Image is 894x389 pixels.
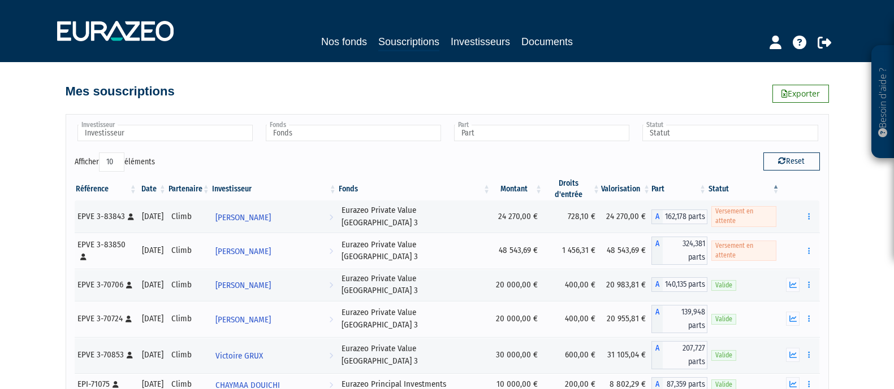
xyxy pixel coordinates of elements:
[601,337,651,373] td: 31 105,04 €
[651,341,707,369] div: A - Eurazeo Private Value Europe 3
[338,178,491,200] th: Fonds: activer pour trier la colonne par ordre croissant
[491,301,543,337] td: 20 000,00 €
[651,341,663,369] span: A
[77,239,134,263] div: EPVE 3-83850
[77,211,134,222] div: EPVE 3-83843
[772,85,829,103] a: Exporter
[663,209,707,224] span: 162,178 parts
[711,350,736,361] span: Valide
[329,346,333,366] i: Voir l'investisseur
[876,51,889,153] p: Besoin d'aide ?
[663,277,707,292] span: 140,135 parts
[215,275,271,296] span: [PERSON_NAME]
[80,253,87,260] i: [Français] Personne physique
[127,352,133,359] i: [Français] Personne physique
[167,233,211,269] td: Climb
[491,269,543,301] td: 20 000,00 €
[126,316,132,322] i: [Français] Personne physique
[651,237,663,265] span: A
[77,313,134,325] div: EPVE 3-70724
[211,344,338,366] a: Victoire GRUX
[663,237,707,265] span: 324,381 parts
[167,337,211,373] td: Climb
[142,313,163,325] div: [DATE]
[77,279,134,291] div: EPVE 3-70706
[57,21,174,41] img: 1732889491-logotype_eurazeo_blanc_rvb.png
[651,305,707,333] div: A - Eurazeo Private Value Europe 3
[651,209,663,224] span: A
[142,279,163,291] div: [DATE]
[142,349,163,361] div: [DATE]
[211,206,338,228] a: [PERSON_NAME]
[543,301,601,337] td: 400,00 €
[601,269,651,301] td: 20 983,81 €
[211,308,338,330] a: [PERSON_NAME]
[167,200,211,233] td: Climb
[329,207,333,228] i: Voir l'investisseur
[215,309,271,330] span: [PERSON_NAME]
[451,34,510,50] a: Investisseurs
[651,237,707,265] div: A - Eurazeo Private Value Europe 3
[329,275,333,296] i: Voir l'investisseur
[75,152,155,172] label: Afficher éléments
[651,305,663,333] span: A
[601,233,651,269] td: 48 543,69 €
[77,349,134,361] div: EPVE 3-70853
[99,152,124,172] select: Afficheréléments
[342,273,487,297] div: Eurazeo Private Value [GEOGRAPHIC_DATA] 3
[543,337,601,373] td: 600,00 €
[329,241,333,262] i: Voir l'investisseur
[215,241,271,262] span: [PERSON_NAME]
[651,277,707,292] div: A - Eurazeo Private Value Europe 3
[543,200,601,233] td: 728,10 €
[128,213,134,220] i: [Français] Personne physique
[211,273,338,296] a: [PERSON_NAME]
[211,239,338,262] a: [PERSON_NAME]
[66,85,175,98] h4: Mes souscriptions
[651,178,707,200] th: Part: activer pour trier la colonne par ordre croissant
[663,341,707,369] span: 207,727 parts
[126,282,132,289] i: [Français] Personne physique
[763,152,820,171] button: Reset
[601,200,651,233] td: 24 270,00 €
[167,178,211,200] th: Partenaire: activer pour trier la colonne par ordre croissant
[601,301,651,337] td: 20 955,81 €
[113,381,119,388] i: [Français] Personne physique
[138,178,167,200] th: Date: activer pour trier la colonne par ordre croissant
[543,178,601,200] th: Droits d'entrée: activer pour trier la colonne par ordre croissant
[142,244,163,256] div: [DATE]
[707,178,780,200] th: Statut : activer pour trier la colonne par ordre d&eacute;croissant
[521,34,573,50] a: Documents
[321,34,367,50] a: Nos fonds
[211,178,338,200] th: Investisseur: activer pour trier la colonne par ordre croissant
[711,314,736,325] span: Valide
[342,204,487,229] div: Eurazeo Private Value [GEOGRAPHIC_DATA] 3
[543,269,601,301] td: 400,00 €
[711,206,776,226] span: Versement en attente
[491,200,543,233] td: 24 270,00 €
[215,346,263,366] span: Victoire GRUX
[711,280,736,291] span: Valide
[342,307,487,331] div: Eurazeo Private Value [GEOGRAPHIC_DATA] 3
[342,239,487,263] div: Eurazeo Private Value [GEOGRAPHIC_DATA] 3
[601,178,651,200] th: Valorisation: activer pour trier la colonne par ordre croissant
[142,211,163,222] div: [DATE]
[711,241,776,261] span: Versement en attente
[651,277,663,292] span: A
[491,337,543,373] td: 30 000,00 €
[167,301,211,337] td: Climb
[75,178,138,200] th: Référence : activer pour trier la colonne par ordre croissant
[215,207,271,228] span: [PERSON_NAME]
[342,343,487,367] div: Eurazeo Private Value [GEOGRAPHIC_DATA] 3
[167,269,211,301] td: Climb
[543,233,601,269] td: 1 456,31 €
[491,233,543,269] td: 48 543,69 €
[663,305,707,333] span: 139,948 parts
[378,34,439,51] a: Souscriptions
[329,309,333,330] i: Voir l'investisseur
[651,209,707,224] div: A - Eurazeo Private Value Europe 3
[491,178,543,200] th: Montant: activer pour trier la colonne par ordre croissant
